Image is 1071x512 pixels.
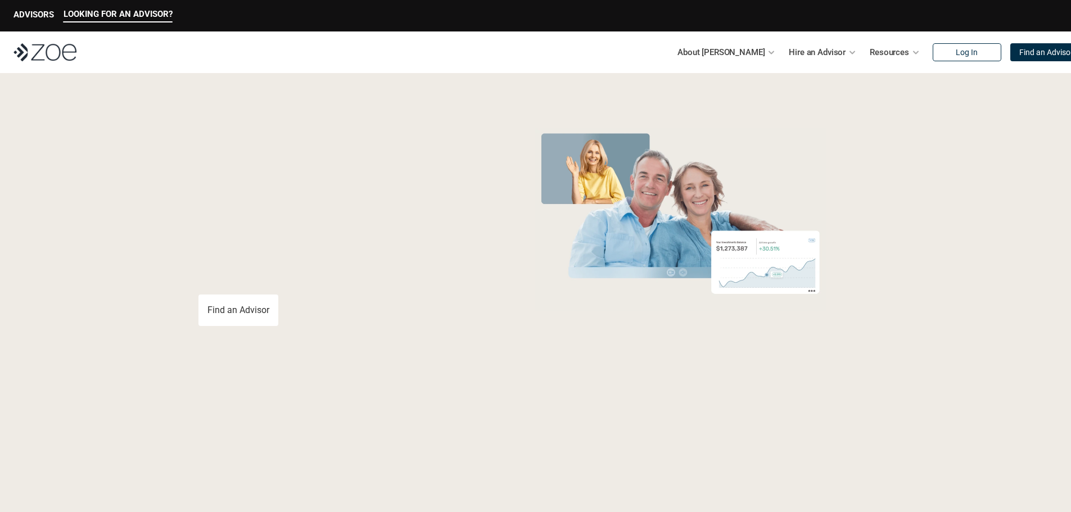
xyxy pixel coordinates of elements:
em: The information in the visuals above is for illustrative purposes only and does not represent an ... [525,318,837,324]
span: Grow Your Wealth [198,124,449,167]
p: Loremipsum: *DolOrsi Ametconsecte adi Eli Seddoeius tem inc utlaboreet. Dol 5065 MagNaal Enimadmi... [27,469,1044,510]
p: Resources [870,44,909,61]
p: LOOKING FOR AN ADVISOR? [64,9,173,19]
p: Hire an Advisor [789,44,846,61]
a: Find an Advisor [198,294,278,326]
a: Log In [933,43,1001,61]
p: ADVISORS [13,10,54,20]
p: You deserve an advisor you can trust. [PERSON_NAME], hire, and invest with vetted, fiduciary, fin... [198,254,489,281]
p: Find an Advisor [207,305,269,315]
p: Log In [956,48,978,57]
span: with a Financial Advisor [198,162,426,243]
p: About [PERSON_NAME] [677,44,765,61]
